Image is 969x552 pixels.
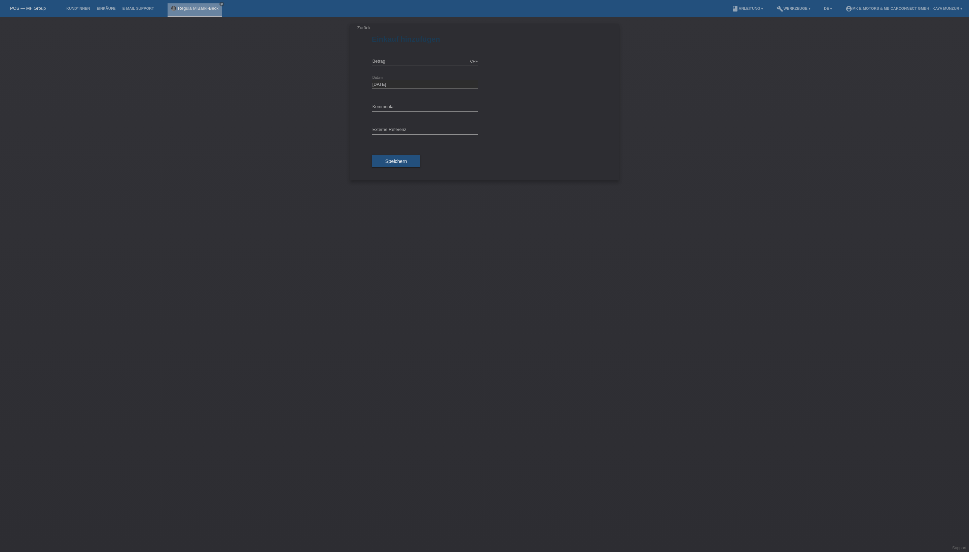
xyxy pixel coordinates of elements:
[846,5,852,12] i: account_circle
[470,59,478,63] div: CHF
[385,159,407,164] span: Speichern
[119,6,157,10] a: E-Mail Support
[178,6,219,11] a: Regula M'Barki-Beck
[372,155,420,168] button: Speichern
[352,25,370,30] a: ← Zurück
[10,6,46,11] a: POS — MF Group
[93,6,119,10] a: Einkäufe
[732,5,739,12] i: book
[952,546,966,550] a: Support
[219,2,224,6] a: close
[821,6,835,10] a: DE ▾
[842,6,966,10] a: account_circleMK E-MOTORS & MB CarConnect GmbH - Kaya Munzur ▾
[372,35,597,43] h1: Einkauf hinzufügen
[63,6,93,10] a: Kund*innen
[777,5,783,12] i: build
[220,2,223,6] i: close
[728,6,766,10] a: bookAnleitung ▾
[773,6,814,10] a: buildWerkzeuge ▾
